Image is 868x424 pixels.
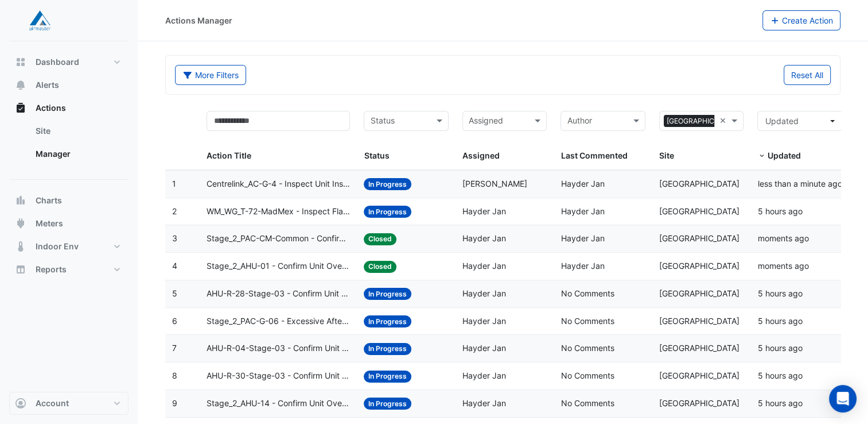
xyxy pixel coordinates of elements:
span: Charts [36,195,62,206]
button: Reports [9,258,129,281]
app-icon: Charts [15,195,26,206]
span: [PERSON_NAME] [462,179,527,188]
span: Meters [36,218,63,229]
span: Updated [765,116,798,126]
span: Reports [36,264,67,275]
button: Actions [9,97,129,120]
span: Stage_2_PAC-CM-Common - Confirm Unit Overnight Operation (Energy Waste) [207,232,350,245]
span: 2025-09-11T09:38:45.829 [757,316,802,326]
app-icon: Dashboard [15,56,26,68]
span: In Progress [364,315,411,327]
span: In Progress [364,178,411,190]
span: Hayder Jan [560,206,604,216]
app-icon: Meters [15,218,26,229]
span: Hayder Jan [462,371,506,380]
span: In Progress [364,206,411,218]
span: 2 [172,206,177,216]
span: No Comments [560,316,614,326]
button: Dashboard [9,51,129,74]
span: 9 [172,398,177,408]
span: Alerts [36,79,59,91]
span: Account [36,398,69,409]
span: Closed [364,233,396,245]
span: In Progress [364,398,411,410]
app-icon: Reports [15,264,26,275]
app-icon: Alerts [15,79,26,91]
span: Updated [767,151,800,160]
span: [GEOGRAPHIC_DATA] [659,233,739,243]
span: [GEOGRAPHIC_DATA] [659,343,739,353]
button: Create Action [762,10,841,30]
span: Closed [364,261,396,273]
span: 2025-09-11T09:38:51.857 [757,288,802,298]
span: Hayder Jan [560,261,604,271]
img: Company Logo [14,9,65,32]
span: Hayder Jan [462,398,506,408]
app-icon: Indoor Env [15,241,26,252]
span: Actions [36,102,66,114]
span: [GEOGRAPHIC_DATA] [659,179,739,188]
span: Hayder Jan [462,261,506,271]
span: No Comments [560,398,614,408]
button: Account [9,392,129,415]
div: Actions Manager [165,14,232,26]
span: Hayder Jan [462,288,506,298]
button: Alerts [9,74,129,97]
span: 7 [172,343,177,353]
span: Stage_2_PAC-G-06 - Excessive After Hours Operation regardless of AHAC request and unit's time sch... [207,315,350,328]
span: 2025-09-11T09:38:30.978 [757,398,802,408]
button: More Filters [175,65,246,85]
span: Action Title [207,151,251,160]
span: 2025-09-11T09:57:54.608 [757,206,802,216]
span: [GEOGRAPHIC_DATA] [664,115,741,128]
span: Status [364,151,389,160]
span: 6 [172,316,177,326]
span: AHU-R-04-Stage-03 - Confirm Unit Overnight Operation (Energy Waste) [207,342,350,355]
span: No Comments [560,371,614,380]
span: Stage_2_AHU-01 - Confirm Unit Overnight Operation (Energy Waste) [207,260,350,273]
span: Hayder Jan [462,316,506,326]
a: Manager [26,142,129,165]
app-icon: Actions [15,102,26,114]
span: Hayder Jan [462,343,506,353]
span: [GEOGRAPHIC_DATA] [659,398,739,408]
span: 2025-09-11T09:38:41.623 [757,343,802,353]
span: No Comments [560,343,614,353]
span: Hayder Jan [560,233,604,243]
span: Dashboard [36,56,79,68]
span: [GEOGRAPHIC_DATA] [659,371,739,380]
span: Last Commented [560,151,627,160]
span: 5 [172,288,177,298]
span: [GEOGRAPHIC_DATA] [659,288,739,298]
span: 1 [172,179,176,188]
span: [GEOGRAPHIC_DATA] [659,206,739,216]
span: Clear [719,114,729,128]
div: Open Intercom Messenger [829,385,857,413]
button: Updated [757,111,842,131]
a: Site [26,120,129,142]
span: No Comments [560,288,614,298]
button: Reset All [784,65,831,85]
span: 2025-09-11T14:38:39.114 [757,233,808,243]
span: Assigned [462,151,500,160]
span: In Progress [364,371,411,383]
span: 2025-09-11T14:33:53.496 [757,179,842,188]
span: 2025-09-11T14:39:04.762 [757,261,808,271]
span: 3 [172,233,177,243]
span: Indoor Env [36,241,79,252]
span: Centrelink_AC-G-4 - Inspect Unit Insufficient Heating [207,178,350,191]
span: WM_WG_T-72-MadMex - Inspect Flatlined Water Sub-Meter [207,205,350,218]
span: Stage_2_AHU-14 - Confirm Unit Overnight Operation (Energy Waste) [207,397,350,410]
div: Actions [9,120,129,170]
button: Indoor Env [9,235,129,258]
span: In Progress [364,288,411,300]
span: AHU-R-30-Stage-03 - Confirm Unit Overnight Operation (Energy Waste) [207,369,350,383]
span: [GEOGRAPHIC_DATA] [659,316,739,326]
span: Hayder Jan [462,206,506,216]
span: Site [659,151,674,160]
span: In Progress [364,343,411,355]
button: Charts [9,189,129,212]
span: AHU-R-28-Stage-03 - Confirm Unit Overnight Operation (Energy Waste) [207,287,350,300]
span: 8 [172,371,177,380]
span: [GEOGRAPHIC_DATA] [659,261,739,271]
